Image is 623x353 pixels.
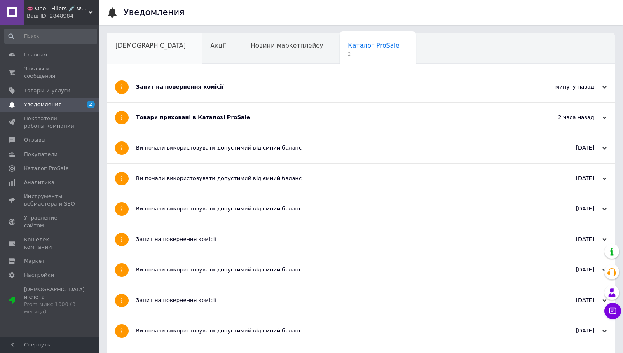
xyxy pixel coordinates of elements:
span: Аналитика [24,179,54,186]
div: Запит на повернення комісії [136,297,524,304]
span: [DEMOGRAPHIC_DATA] [115,42,186,49]
div: [DATE] [524,236,607,243]
span: Инструменты вебмастера и SEO [24,193,76,208]
input: Поиск [4,29,97,44]
div: Ваш ID: 2848984 [27,12,99,20]
div: Ви почали використовувати допустимий від'ємний баланс [136,205,524,213]
span: Акції [211,42,226,49]
div: Ви почали використовувати допустимий від'ємний баланс [136,327,524,334]
div: Ви почали використовувати допустимий від'ємний баланс [136,175,524,182]
span: Кошелек компании [24,236,76,251]
span: Заказы и сообщения [24,65,76,80]
span: Главная [24,51,47,58]
div: Запит на повернення комісії [136,236,524,243]
div: Ви почали використовувати допустимий від'ємний баланс [136,144,524,152]
button: Чат с покупателем [604,303,621,319]
div: [DATE] [524,175,607,182]
div: [DATE] [524,205,607,213]
span: Покупатели [24,151,58,158]
div: Ви почали використовувати допустимий від'ємний баланс [136,266,524,274]
span: Настройки [24,271,54,279]
span: Уведомления [24,101,61,108]
span: Показатели работы компании [24,115,76,130]
span: Каталог ProSale [24,165,68,172]
div: [DATE] [524,144,607,152]
span: 2 [87,101,95,108]
div: минуту назад [524,83,607,91]
div: 2 часа назад [524,114,607,121]
span: Товары и услуги [24,87,70,94]
span: Маркет [24,257,45,265]
div: [DATE] [524,297,607,304]
span: 2 [348,51,399,57]
div: Запит на повернення комісії [136,83,524,91]
span: Отзывы [24,136,46,144]
span: Новини маркетплейсу [251,42,323,49]
h1: Уведомления [124,7,185,17]
div: [DATE] [524,266,607,274]
span: [DEMOGRAPHIC_DATA] и счета [24,286,85,316]
span: 👄 One - Fillers 💉 Филлеры | Токсины | Пилинг | Уколы красоты 👄 [27,5,89,12]
span: Управление сайтом [24,214,76,229]
span: Каталог ProSale [348,42,399,49]
div: [DATE] [524,327,607,334]
div: Prom микс 1000 (3 месяца) [24,301,85,316]
div: Товари приховані в Каталозі ProSale [136,114,524,121]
